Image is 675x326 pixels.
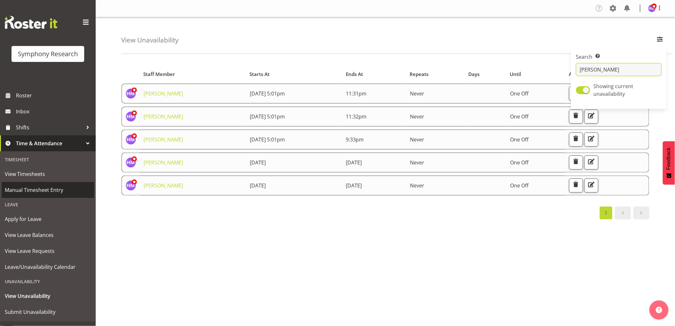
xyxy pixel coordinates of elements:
[569,155,583,170] button: Delete Unavailability
[653,33,667,47] button: Filter Employees
[2,288,94,304] a: View Unavailability
[5,307,91,317] span: Submit Unavailability
[5,230,91,240] span: View Leave Balances
[510,159,529,166] span: One Off
[346,182,362,189] span: [DATE]
[2,243,94,259] a: View Leave Requests
[584,110,598,124] button: Edit Unavailability
[126,88,136,99] img: hitesh-makan1261.jpg
[569,87,583,101] button: Delete Unavailability
[5,16,57,29] img: Rosterit website logo
[346,136,364,143] span: 9:33pm
[410,136,424,143] span: Never
[576,53,662,61] label: Search
[656,307,662,313] img: help-xxl-2.png
[5,262,91,272] span: Leave/Unavailability Calendar
[569,178,583,193] button: Delete Unavailability
[2,166,94,182] a: View Timesheets
[410,182,424,189] span: Never
[144,113,183,120] a: [PERSON_NAME]
[569,110,583,124] button: Delete Unavailability
[144,136,183,143] a: [PERSON_NAME]
[2,211,94,227] a: Apply for Leave
[510,182,529,189] span: One Off
[16,139,83,148] span: Time & Attendance
[250,71,270,78] span: Starts At
[5,169,91,179] span: View Timesheets
[126,157,136,168] img: hitesh-makan1261.jpg
[250,136,285,143] span: [DATE] 5:01pm
[410,159,424,166] span: Never
[143,71,175,78] span: Staff Member
[346,159,362,166] span: [DATE]
[16,123,83,132] span: Shifts
[144,182,183,189] a: [PERSON_NAME]
[126,180,136,191] img: hitesh-makan1261.jpg
[2,153,94,166] div: Timesheet
[126,111,136,122] img: hitesh-makan1261.jpg
[346,113,367,120] span: 11:32pm
[126,134,136,145] img: hitesh-makan1261.jpg
[5,246,91,256] span: View Leave Requests
[144,90,183,97] a: [PERSON_NAME]
[5,291,91,301] span: View Unavailability
[2,182,94,198] a: Manual Timesheet Entry
[346,90,367,97] span: 11:31pm
[16,91,93,100] span: Roster
[569,71,586,78] span: Actions
[468,71,479,78] span: Days
[594,83,634,97] span: Showing current unavailability
[510,136,529,143] span: One Off
[410,90,424,97] span: Never
[666,148,672,170] span: Feedback
[584,178,598,193] button: Edit Unavailability
[16,107,93,116] span: Inbox
[576,63,662,76] input: Search
[410,71,428,78] span: Repeats
[5,185,91,195] span: Manual Timesheet Entry
[144,159,183,166] a: [PERSON_NAME]
[569,133,583,147] button: Delete Unavailability
[2,259,94,275] a: Leave/Unavailability Calendar
[2,227,94,243] a: View Leave Balances
[346,71,363,78] span: Ends At
[2,198,94,211] div: Leave
[510,113,529,120] span: One Off
[2,275,94,288] div: Unavailability
[18,49,78,59] div: Symphony Research
[250,159,266,166] span: [DATE]
[584,155,598,170] button: Edit Unavailability
[510,71,521,78] span: Until
[584,133,598,147] button: Edit Unavailability
[663,141,675,185] button: Feedback - Show survey
[510,90,529,97] span: One Off
[5,214,91,224] span: Apply for Leave
[250,90,285,97] span: [DATE] 5:01pm
[121,36,178,44] h4: View Unavailability
[410,113,424,120] span: Never
[2,304,94,320] a: Submit Unavailability
[250,182,266,189] span: [DATE]
[648,4,656,12] img: hitesh-makan1261.jpg
[250,113,285,120] span: [DATE] 5:01pm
